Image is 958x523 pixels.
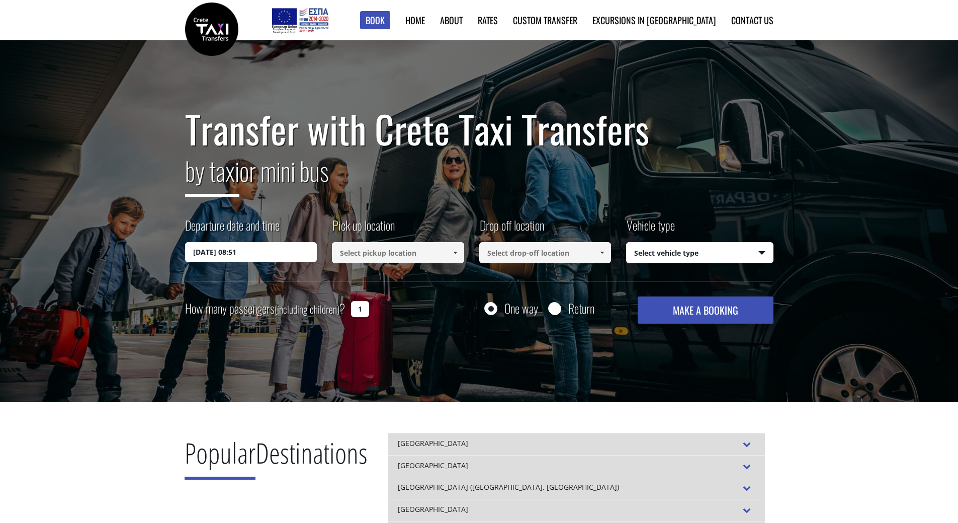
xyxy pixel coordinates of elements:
[638,296,773,324] button: MAKE A BOOKING
[270,5,330,35] img: e-bannersEUERDF180X90.jpg
[185,23,238,33] a: Crete Taxi Transfers | Safe Taxi Transfer Services from to Heraklion Airport, Chania Airport, Ret...
[513,14,577,27] a: Custom Transfer
[275,302,339,317] small: (including children)
[479,216,544,242] label: Drop off location
[388,455,765,477] div: [GEOGRAPHIC_DATA]
[731,14,773,27] a: Contact us
[185,296,345,321] label: How many passengers ?
[388,499,765,521] div: [GEOGRAPHIC_DATA]
[185,152,239,197] span: by taxi
[185,3,238,56] img: Crete Taxi Transfers | Safe Taxi Transfer Services from to Heraklion Airport, Chania Airport, Ret...
[185,216,280,242] label: Departure date and time
[440,14,463,27] a: About
[405,14,425,27] a: Home
[478,14,498,27] a: Rates
[627,243,773,264] span: Select vehicle type
[592,14,716,27] a: Excursions in [GEOGRAPHIC_DATA]
[185,108,773,150] h1: Transfer with Crete Taxi Transfers
[185,433,368,487] h2: Destinations
[388,477,765,499] div: [GEOGRAPHIC_DATA] ([GEOGRAPHIC_DATA], [GEOGRAPHIC_DATA])
[479,242,612,263] input: Select drop-off location
[504,302,538,315] label: One way
[388,433,765,455] div: [GEOGRAPHIC_DATA]
[626,216,675,242] label: Vehicle type
[447,242,463,263] a: Show All Items
[185,433,255,480] span: Popular
[594,242,611,263] a: Show All Items
[568,302,594,315] label: Return
[185,150,773,204] h2: or mini bus
[360,11,390,30] a: Book
[332,242,464,263] input: Select pickup location
[332,216,395,242] label: Pick up location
